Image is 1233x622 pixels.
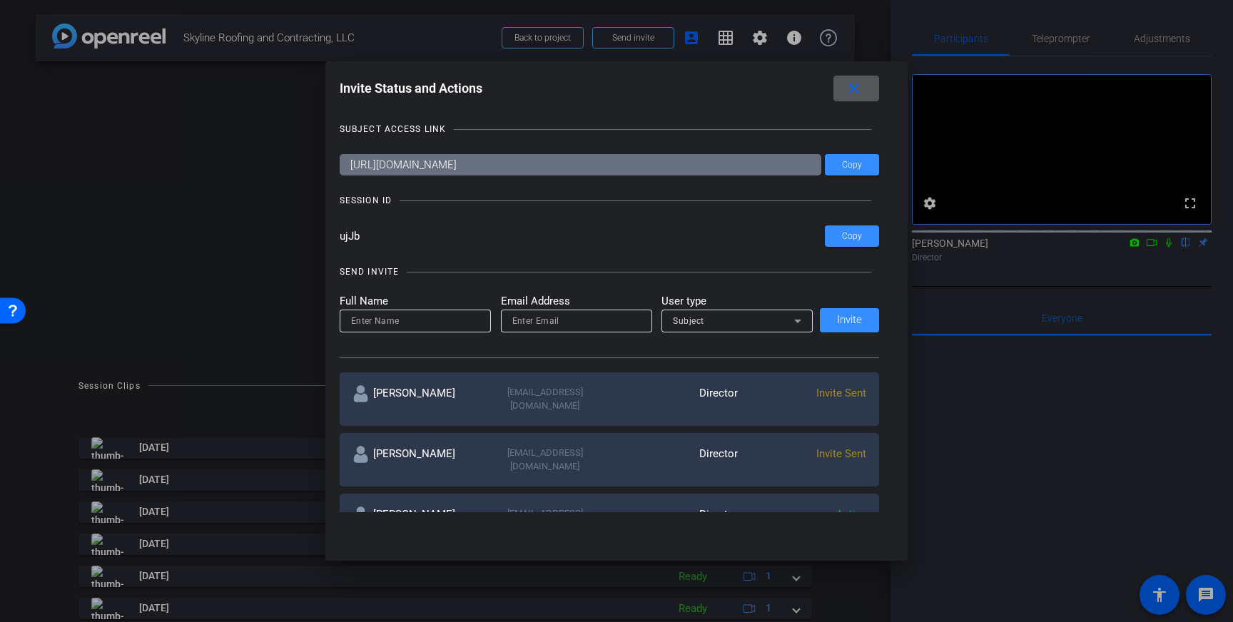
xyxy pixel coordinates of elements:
div: [EMAIL_ADDRESS][DOMAIN_NAME] [481,385,609,413]
mat-label: Full Name [340,293,491,310]
button: Copy [825,154,879,175]
input: Enter Email [512,312,641,330]
span: Copy [842,231,862,242]
div: [EMAIL_ADDRESS][DOMAIN_NAME] [481,446,609,474]
openreel-title-line: SUBJECT ACCESS LINK [340,122,880,136]
button: Copy [825,225,879,247]
div: SESSION ID [340,193,392,208]
span: Subject [673,316,704,326]
mat-label: Email Address [501,293,652,310]
div: [PERSON_NAME] [352,506,481,534]
div: SUBJECT ACCESS LINK [340,122,446,136]
div: [EMAIL_ADDRESS][DOMAIN_NAME] [481,506,609,534]
div: Invite Status and Actions [340,76,880,101]
openreel-title-line: SESSION ID [340,193,880,208]
mat-icon: close [845,80,863,98]
mat-label: User type [661,293,813,310]
openreel-title-line: SEND INVITE [340,265,880,279]
div: Director [609,446,738,474]
span: Active [836,508,866,521]
div: [PERSON_NAME] [352,385,481,413]
div: SEND INVITE [340,265,399,279]
span: Invite Sent [816,447,866,460]
div: [PERSON_NAME] [352,446,481,474]
div: Director [609,385,738,413]
div: Director [609,506,738,534]
input: Enter Name [351,312,479,330]
span: Invite Sent [816,387,866,399]
span: Copy [842,160,862,170]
